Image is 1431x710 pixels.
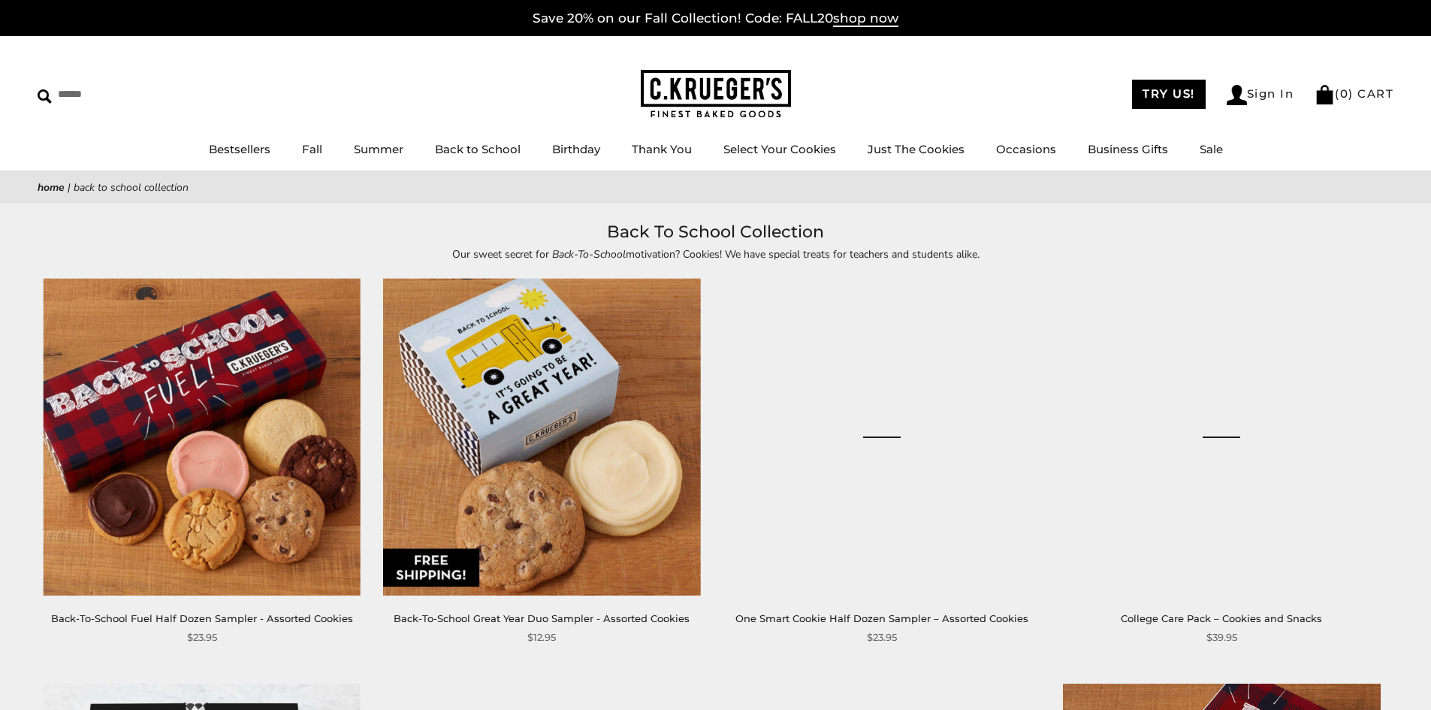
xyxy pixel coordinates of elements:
[74,180,189,195] span: Back To School Collection
[1206,630,1237,645] span: $39.95
[1200,142,1223,156] a: Sale
[187,630,217,645] span: $23.95
[1088,142,1168,156] a: Business Gifts
[552,142,600,156] a: Birthday
[1121,612,1322,624] a: College Care Pack – Cookies and Snacks
[394,612,690,624] a: Back-To-School Great Year Duo Sampler - Assorted Cookies
[452,247,552,261] span: Our sweet secret for
[51,612,353,624] a: Back-To-School Fuel Half Dozen Sampler - Assorted Cookies
[38,180,65,195] a: Home
[1315,86,1393,101] a: (0) CART
[527,630,556,645] span: $12.95
[735,612,1028,624] a: One Smart Cookie Half Dozen Sampler – Assorted Cookies
[1315,85,1335,104] img: Bag
[38,179,1393,196] nav: breadcrumbs
[1227,85,1294,105] a: Sign In
[38,83,216,106] input: Search
[383,279,700,596] img: Back-To-School Great Year Duo Sampler - Assorted Cookies
[552,247,626,261] em: Back-To-School
[354,142,403,156] a: Summer
[435,142,521,156] a: Back to School
[44,279,361,596] img: Back-To-School Fuel Half Dozen Sampler - Assorted Cookies
[1340,86,1349,101] span: 0
[833,11,898,27] span: shop now
[723,279,1040,596] a: One Smart Cookie Half Dozen Sampler – Assorted Cookies
[533,11,898,27] a: Save 20% on our Fall Collection! Code: FALL20shop now
[867,630,897,645] span: $23.95
[209,142,270,156] a: Bestsellers
[632,142,692,156] a: Thank You
[1227,85,1247,105] img: Account
[641,70,791,119] img: C.KRUEGER'S
[302,142,322,156] a: Fall
[723,142,836,156] a: Select Your Cookies
[38,89,52,104] img: Search
[68,180,71,195] span: |
[1063,279,1380,596] a: College Care Pack – Cookies and Snacks
[1132,80,1206,109] a: TRY US!
[626,247,980,261] span: motivation? Cookies! We have special treats for teachers and students alike.
[996,142,1056,156] a: Occasions
[60,219,1371,246] h1: Back To School Collection
[868,142,965,156] a: Just The Cookies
